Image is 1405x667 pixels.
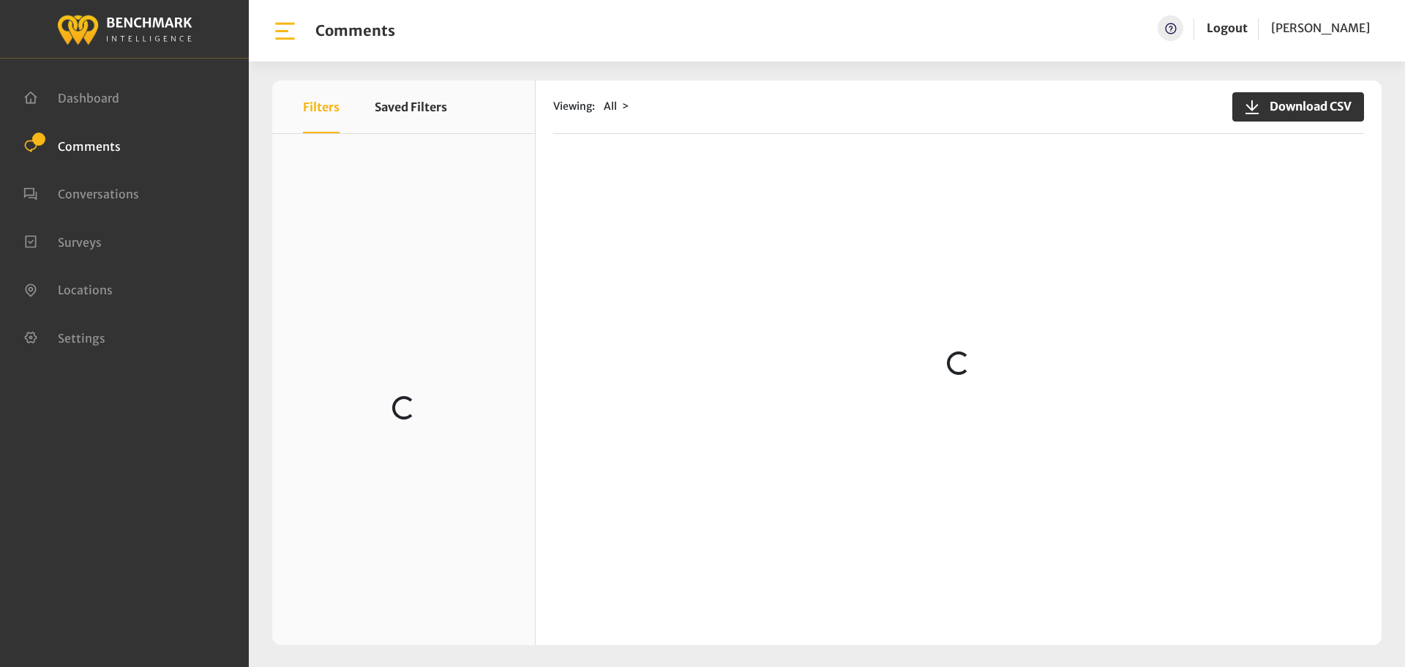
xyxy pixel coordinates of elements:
a: Comments [23,138,121,152]
h1: Comments [315,22,395,40]
span: Surveys [58,234,102,249]
span: Dashboard [58,91,119,105]
a: [PERSON_NAME] [1271,15,1370,41]
button: Filters [303,81,340,133]
span: Download CSV [1261,97,1352,115]
span: [PERSON_NAME] [1271,21,1370,35]
button: Saved Filters [375,81,447,133]
a: Conversations [23,185,139,200]
span: Locations [58,283,113,297]
img: bar [272,18,298,44]
img: benchmark [56,11,192,47]
a: Logout [1207,21,1248,35]
button: Download CSV [1232,92,1364,122]
span: Viewing: [553,99,595,114]
a: Logout [1207,15,1248,41]
a: Locations [23,281,113,296]
span: Conversations [58,187,139,201]
span: Settings [58,330,105,345]
span: Comments [58,138,121,153]
a: Surveys [23,234,102,248]
span: All [604,100,617,113]
a: Settings [23,329,105,344]
a: Dashboard [23,89,119,104]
